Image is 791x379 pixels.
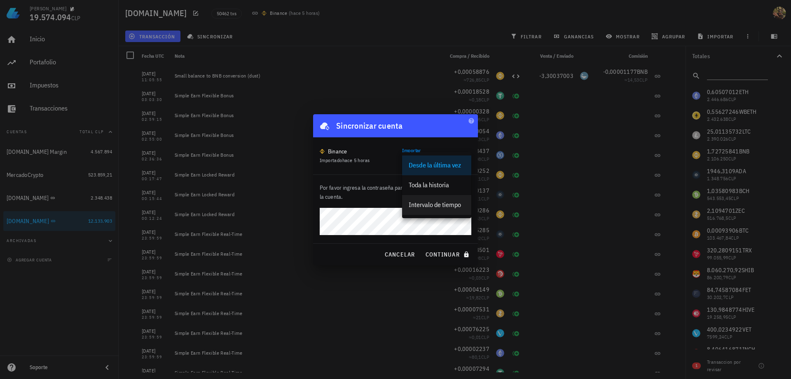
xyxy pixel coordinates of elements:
span: hace 5 horas [342,157,370,163]
span: cancelar [384,251,415,258]
p: Por favor ingresa la contraseña para desbloquear y sincronizar la cuenta. [320,183,471,201]
div: Intervalo de tiempo [409,201,465,209]
div: Sincronizar cuenta [336,119,403,132]
img: 270.png [320,149,325,154]
div: ImportarDesde la última vez [402,152,471,166]
div: Desde la última vez [409,161,465,169]
span: Importado [320,157,370,163]
div: Toda la historia [409,181,465,189]
span: continuar [425,251,471,258]
label: Importar [402,147,421,153]
button: cancelar [381,247,418,262]
button: continuar [422,247,475,262]
div: Binance [328,147,347,155]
